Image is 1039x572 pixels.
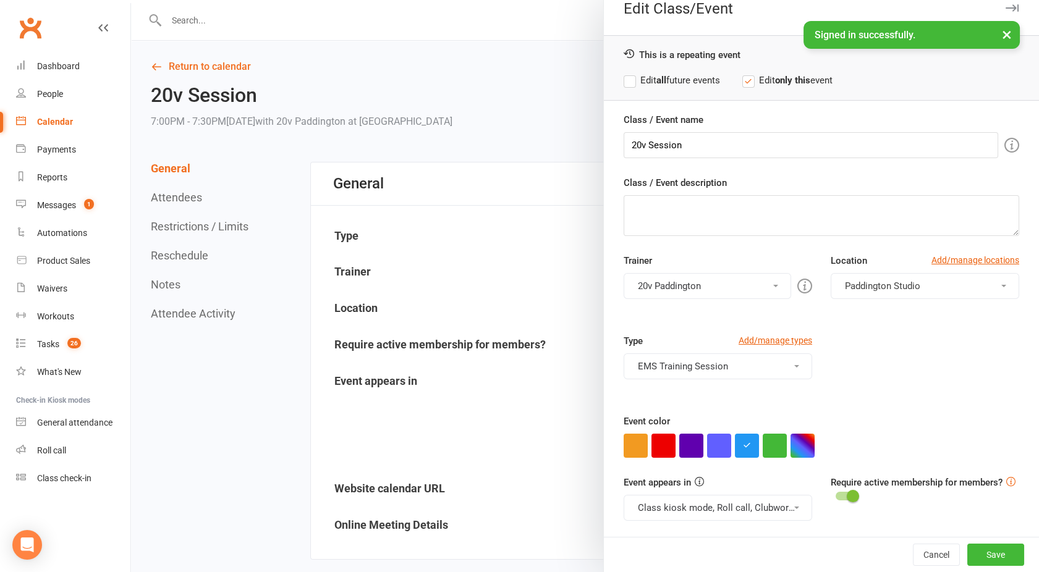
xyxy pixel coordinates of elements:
div: Waivers [37,284,67,293]
span: 1 [84,199,94,209]
button: 20v Paddington [624,273,791,299]
button: × [996,21,1018,48]
button: Save [967,544,1024,566]
a: Add/manage locations [931,253,1019,267]
span: 26 [67,338,81,348]
div: What's New [37,367,82,377]
div: Class check-in [37,473,91,483]
label: Event color [624,414,670,429]
div: People [37,89,63,99]
a: Add/manage types [739,334,812,347]
button: EMS Training Session [624,353,812,379]
div: This is a repeating event [624,48,1019,61]
button: Paddington Studio [831,273,1019,299]
a: Class kiosk mode [16,465,130,492]
label: Require active membership for members? [831,477,1003,488]
label: Edit future events [624,73,720,88]
label: Event appears in [624,475,691,490]
a: Waivers [16,275,130,303]
label: Type [624,334,643,348]
a: Reports [16,164,130,191]
div: Reports [37,172,67,182]
span: Paddington Studio [845,280,920,292]
a: Dashboard [16,53,130,80]
a: Messages 1 [16,191,130,219]
label: Class / Event name [624,112,703,127]
a: Clubworx [15,12,46,43]
label: Trainer [624,253,652,268]
div: Messages [37,200,76,210]
a: Automations [16,219,130,247]
button: Class kiosk mode, Roll call, Clubworx website calendar and Member portal [624,495,812,521]
a: Workouts [16,303,130,330]
button: Cancel [913,544,960,566]
label: Location [831,253,867,268]
div: Calendar [37,117,73,127]
label: Edit event [742,73,833,88]
strong: only this [775,75,810,86]
div: Workouts [37,311,74,321]
div: Product Sales [37,256,90,266]
a: General attendance kiosk mode [16,409,130,437]
div: Roll call [37,445,66,455]
div: Open Intercom Messenger [12,530,42,560]
a: Roll call [16,437,130,465]
div: Dashboard [37,61,80,71]
a: Calendar [16,108,130,136]
span: Signed in successfully. [815,29,915,41]
a: Tasks 26 [16,330,130,358]
div: General attendance [37,418,112,427]
div: Payments [37,145,76,154]
strong: all [656,75,666,86]
label: Class / Event description [624,175,727,190]
a: Payments [16,136,130,164]
div: Automations [37,228,87,238]
a: Product Sales [16,247,130,275]
a: People [16,80,130,108]
a: What's New [16,358,130,386]
input: Enter event name [624,132,998,158]
div: Tasks [37,339,59,349]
